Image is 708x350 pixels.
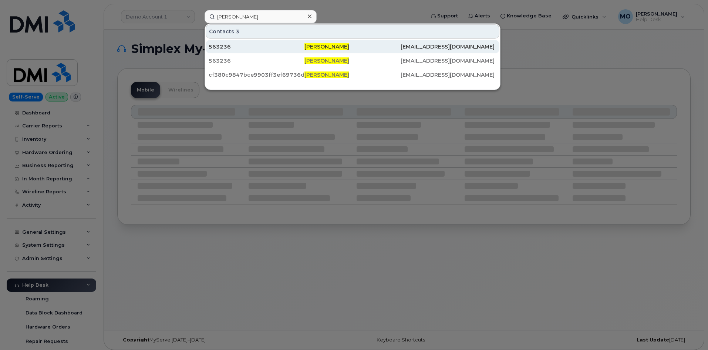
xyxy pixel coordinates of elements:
a: 563236[PERSON_NAME][EMAIL_ADDRESS][DOMAIN_NAME] [206,54,499,67]
a: 563236[PERSON_NAME][EMAIL_ADDRESS][DOMAIN_NAME] [206,40,499,53]
span: [PERSON_NAME] [304,57,349,64]
span: [PERSON_NAME] [304,43,349,50]
div: Contacts [206,24,499,39]
div: 563236 [209,43,304,50]
div: [EMAIL_ADDRESS][DOMAIN_NAME] [401,71,496,79]
div: cf380c9847bce9903ff3ef69736d4367 [209,71,304,79]
span: [PERSON_NAME] [304,71,349,78]
div: [EMAIL_ADDRESS][DOMAIN_NAME] [401,57,496,64]
span: 3 [236,28,239,35]
div: [EMAIL_ADDRESS][DOMAIN_NAME] [401,43,496,50]
a: cf380c9847bce9903ff3ef69736d4367[PERSON_NAME][EMAIL_ADDRESS][DOMAIN_NAME] [206,68,499,81]
div: 563236 [209,57,304,64]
